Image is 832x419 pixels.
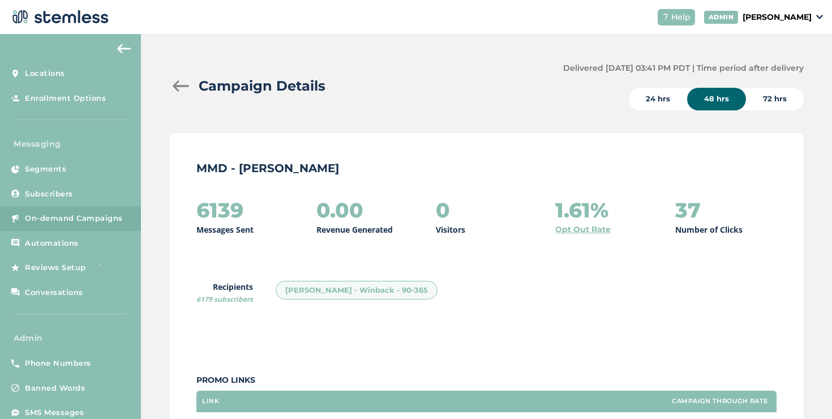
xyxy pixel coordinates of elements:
[25,189,73,200] span: Subscribers
[629,88,687,110] div: 24 hrs
[555,224,611,236] a: Opt Out Rate
[743,11,812,23] p: [PERSON_NAME]
[436,199,450,221] h2: 0
[671,11,691,23] span: Help
[199,76,325,96] h2: Campaign Details
[672,397,768,405] label: Campaign Through Rate
[25,383,85,394] span: Banned Words
[25,287,83,298] span: Conversations
[196,224,254,236] p: Messages Sent
[276,281,438,300] div: [PERSON_NAME] - Winback - 90-365
[25,262,86,273] span: Reviews Setup
[563,62,804,74] label: Delivered [DATE] 03:41 PM PDT | Time period after delivery
[196,294,253,304] span: 6179 subscribers
[25,213,123,224] span: On-demand Campaigns
[436,224,465,236] p: Visitors
[25,238,79,249] span: Automations
[687,88,746,110] div: 48 hrs
[25,68,65,79] span: Locations
[25,407,84,418] span: SMS Messages
[316,199,363,221] h2: 0.00
[746,88,804,110] div: 72 hrs
[675,199,701,221] h2: 37
[196,199,243,221] h2: 6139
[25,164,66,175] span: Segments
[202,397,219,405] label: Link
[196,374,777,386] label: Promo Links
[117,44,131,53] img: icon-arrow-back-accent-c549486e.svg
[316,224,393,236] p: Revenue Generated
[662,14,669,20] img: icon-help-white-03924b79.svg
[95,256,117,279] img: glitter-stars-b7820f95.gif
[25,358,91,369] span: Phone Numbers
[555,199,608,221] h2: 1.61%
[9,6,109,28] img: logo-dark-0685b13c.svg
[704,11,739,24] div: ADMIN
[775,365,832,419] iframe: Chat Widget
[196,281,253,305] label: Recipients
[196,160,777,176] p: MMD - [PERSON_NAME]
[816,15,823,19] img: icon_down-arrow-small-66adaf34.svg
[675,224,743,236] p: Number of Clicks
[25,93,106,104] span: Enrollment Options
